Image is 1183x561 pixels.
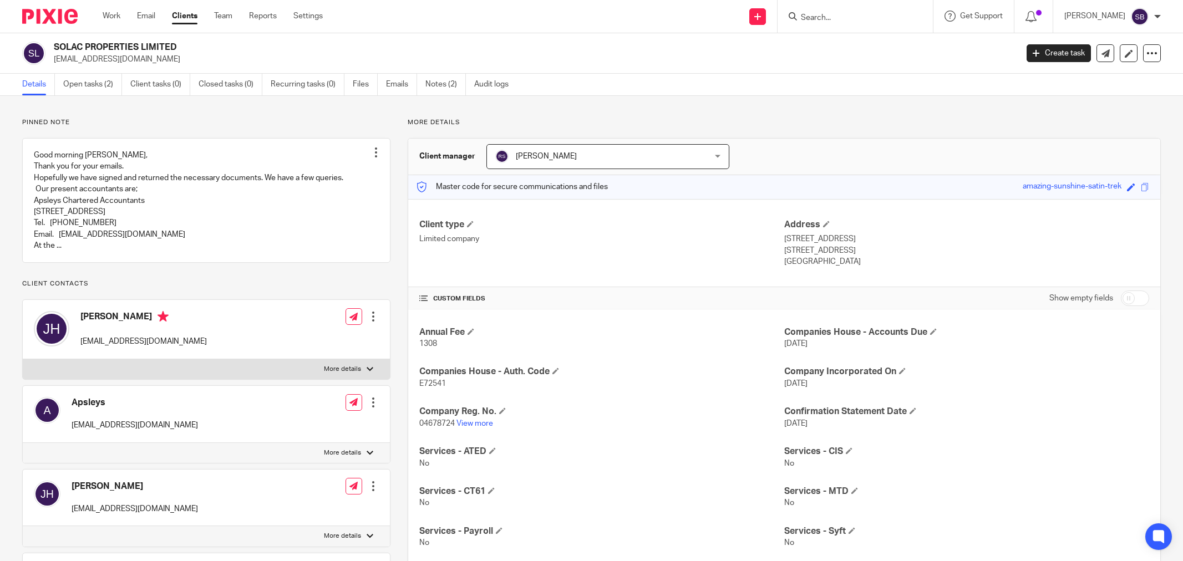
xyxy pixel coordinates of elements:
[419,460,429,467] span: No
[72,420,198,431] p: [EMAIL_ADDRESS][DOMAIN_NAME]
[80,311,207,325] h4: [PERSON_NAME]
[249,11,277,22] a: Reports
[784,539,794,547] span: No
[800,13,900,23] input: Search
[784,526,1149,537] h4: Services - Syft
[419,294,784,303] h4: CUSTOM FIELDS
[784,380,808,387] span: [DATE]
[137,11,155,22] a: Email
[353,74,378,95] a: Files
[271,74,344,95] a: Recurring tasks (0)
[1131,8,1149,25] img: svg%3E
[22,279,390,288] p: Client contacts
[1027,44,1091,62] a: Create task
[199,74,262,95] a: Closed tasks (0)
[419,233,784,244] p: Limited company
[419,151,475,162] h3: Client manager
[22,42,45,65] img: svg%3E
[22,9,78,24] img: Pixie
[784,420,808,427] span: [DATE]
[419,366,784,378] h4: Companies House - Auth. Code
[425,74,466,95] a: Notes (2)
[419,219,784,231] h4: Client type
[784,245,1149,256] p: [STREET_ADDRESS]
[22,118,390,127] p: Pinned note
[1064,11,1125,22] p: [PERSON_NAME]
[417,181,608,192] p: Master code for secure communications and files
[419,406,784,417] h4: Company Reg. No.
[960,12,1003,20] span: Get Support
[214,11,232,22] a: Team
[54,42,819,53] h2: SOLAC PROPERTIES LIMITED
[419,526,784,537] h4: Services - Payroll
[172,11,197,22] a: Clients
[1049,293,1113,304] label: Show empty fields
[419,380,446,387] span: E72541
[456,420,493,427] a: View more
[784,219,1149,231] h4: Address
[784,499,794,507] span: No
[72,481,198,492] h4: [PERSON_NAME]
[386,74,417,95] a: Emails
[419,420,455,427] span: 04678724
[324,532,361,540] p: More details
[419,499,429,507] span: No
[784,366,1149,378] h4: Company Incorporated On
[130,74,190,95] a: Client tasks (0)
[324,365,361,374] p: More details
[80,336,207,347] p: [EMAIL_ADDRESS][DOMAIN_NAME]
[158,311,169,322] i: Primary
[324,448,361,457] p: More details
[784,340,808,348] span: [DATE]
[72,397,198,409] h4: Apsleys
[419,446,784,457] h4: Services - ATED
[1023,181,1121,193] div: amazing-sunshine-satin-trek
[516,152,577,160] span: [PERSON_NAME]
[784,256,1149,267] p: [GEOGRAPHIC_DATA]
[103,11,120,22] a: Work
[419,327,784,338] h4: Annual Fee
[784,446,1149,457] h4: Services - CIS
[419,340,437,348] span: 1308
[34,397,60,424] img: svg%3E
[54,54,1010,65] p: [EMAIL_ADDRESS][DOMAIN_NAME]
[22,74,55,95] a: Details
[784,486,1149,497] h4: Services - MTD
[34,481,60,507] img: svg%3E
[784,327,1149,338] h4: Companies House - Accounts Due
[72,503,198,514] p: [EMAIL_ADDRESS][DOMAIN_NAME]
[408,118,1161,127] p: More details
[495,150,509,163] img: svg%3E
[784,406,1149,417] h4: Confirmation Statement Date
[474,74,517,95] a: Audit logs
[419,486,784,497] h4: Services - CT61
[34,311,69,346] img: svg%3E
[293,11,323,22] a: Settings
[784,233,1149,244] p: [STREET_ADDRESS]
[784,460,794,467] span: No
[419,539,429,547] span: No
[63,74,122,95] a: Open tasks (2)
